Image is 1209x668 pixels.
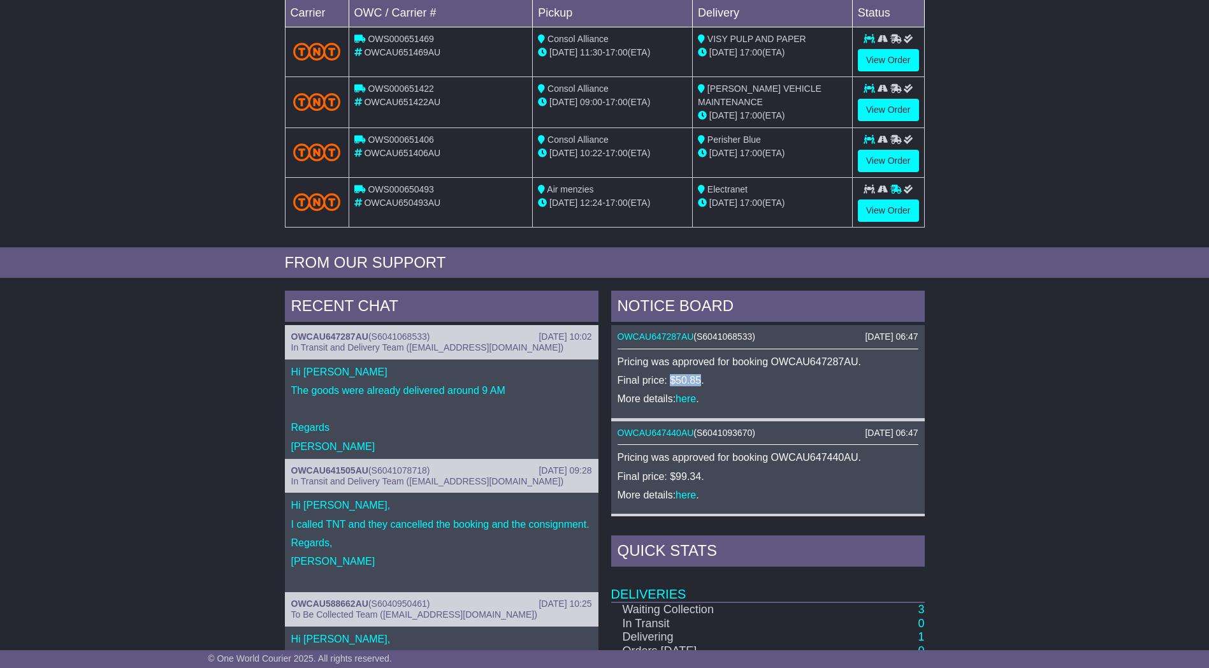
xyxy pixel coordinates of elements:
[364,198,440,208] span: OWCAU650493AU
[291,599,592,609] div: ( )
[291,555,592,567] p: [PERSON_NAME]
[285,291,598,325] div: RECENT CHAT
[618,331,694,342] a: OWCAU647287AU
[539,599,591,609] div: [DATE] 10:25
[580,97,602,107] span: 09:00
[611,617,801,631] td: In Transit
[709,198,737,208] span: [DATE]
[698,196,847,210] div: (ETA)
[709,110,737,120] span: [DATE]
[858,150,919,172] a: View Order
[291,421,592,433] p: Regards
[618,356,918,368] p: Pricing was approved for booking OWCAU647287AU.
[858,49,919,71] a: View Order
[291,499,592,511] p: Hi [PERSON_NAME],
[547,134,609,145] span: Consol Alliance
[549,47,577,57] span: [DATE]
[580,148,602,158] span: 10:22
[707,34,806,44] span: VISY PULP AND PAPER
[740,47,762,57] span: 17:00
[538,46,687,59] div: - (ETA)
[611,644,801,658] td: Orders [DATE]
[918,644,924,657] a: 0
[291,476,564,486] span: In Transit and Delivery Team ([EMAIL_ADDRESS][DOMAIN_NAME])
[549,97,577,107] span: [DATE]
[740,148,762,158] span: 17:00
[291,633,592,645] p: Hi [PERSON_NAME],
[698,147,847,160] div: (ETA)
[618,374,918,386] p: Final price: $50.85.
[618,451,918,463] p: Pricing was approved for booking OWCAU647440AU.
[697,331,752,342] span: S6041068533
[611,570,925,602] td: Deliveries
[291,331,592,342] div: ( )
[291,465,592,476] div: ( )
[580,47,602,57] span: 11:30
[291,609,537,620] span: To Be Collected Team ([EMAIL_ADDRESS][DOMAIN_NAME])
[291,366,592,378] p: Hi [PERSON_NAME]
[368,134,434,145] span: OWS000651406
[676,393,696,404] a: here
[291,599,368,609] a: OWCAU588662AU
[858,200,919,222] a: View Order
[618,428,918,439] div: ( )
[605,148,628,158] span: 17:00
[368,83,434,94] span: OWS000651422
[740,110,762,120] span: 17:00
[611,602,801,617] td: Waiting Collection
[372,465,427,476] span: S6041078718
[605,47,628,57] span: 17:00
[368,184,434,194] span: OWS000650493
[291,342,564,352] span: In Transit and Delivery Team ([EMAIL_ADDRESS][DOMAIN_NAME])
[858,99,919,121] a: View Order
[549,148,577,158] span: [DATE]
[539,331,591,342] div: [DATE] 10:02
[538,147,687,160] div: - (ETA)
[918,617,924,630] a: 0
[291,518,592,530] p: I called TNT and they cancelled the booking and the consignment.
[293,143,341,161] img: TNT_Domestic.png
[293,93,341,110] img: TNT_Domestic.png
[709,148,737,158] span: [DATE]
[611,630,801,644] td: Delivering
[618,428,694,438] a: OWCAU647440AU
[547,34,609,44] span: Consol Alliance
[709,47,737,57] span: [DATE]
[618,331,918,342] div: ( )
[605,97,628,107] span: 17:00
[364,148,440,158] span: OWCAU651406AU
[364,47,440,57] span: OWCAU651469AU
[707,134,761,145] span: Perisher Blue
[364,97,440,107] span: OWCAU651422AU
[605,198,628,208] span: 17:00
[611,535,925,570] div: Quick Stats
[618,489,918,501] p: More details: .
[291,537,592,549] p: Regards,
[918,630,924,643] a: 1
[676,490,696,500] a: here
[707,184,748,194] span: Electranet
[549,198,577,208] span: [DATE]
[291,384,592,396] p: The goods were already delivered around 9 AM
[547,184,593,194] span: Air menzies
[865,331,918,342] div: [DATE] 06:47
[291,465,368,476] a: OWCAU641505AU
[368,34,434,44] span: OWS000651469
[698,83,822,107] span: [PERSON_NAME] VEHICLE MAINTENANCE
[865,428,918,439] div: [DATE] 06:47
[580,198,602,208] span: 12:24
[618,470,918,483] p: Final price: $99.34.
[291,331,368,342] a: OWCAU647287AU
[698,109,847,122] div: (ETA)
[372,331,427,342] span: S6041068533
[208,653,392,664] span: © One World Courier 2025. All rights reserved.
[918,603,924,616] a: 3
[698,46,847,59] div: (ETA)
[538,96,687,109] div: - (ETA)
[293,43,341,60] img: TNT_Domestic.png
[547,83,609,94] span: Consol Alliance
[293,193,341,210] img: TNT_Domestic.png
[611,291,925,325] div: NOTICE BOARD
[618,393,918,405] p: More details: .
[291,440,592,453] p: [PERSON_NAME]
